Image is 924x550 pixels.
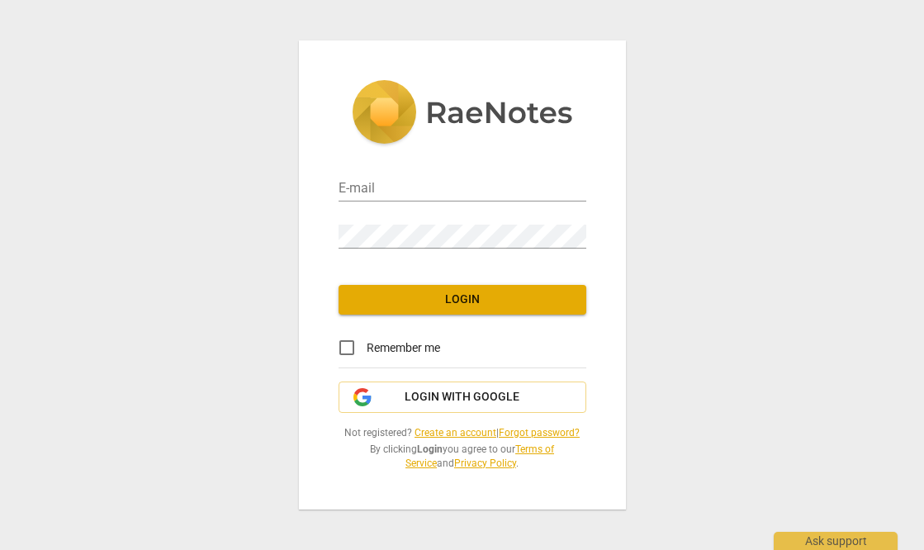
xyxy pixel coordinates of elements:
[499,427,580,439] a: Forgot password?
[405,389,519,405] span: Login with Google
[405,443,554,469] a: Terms of Service
[339,382,586,413] button: Login with Google
[367,339,440,357] span: Remember me
[774,532,898,550] div: Ask support
[454,458,516,469] a: Privacy Policy
[415,427,496,439] a: Create an account
[417,443,443,455] b: Login
[352,80,573,148] img: 5ac2273c67554f335776073100b6d88f.svg
[352,292,573,308] span: Login
[339,443,586,470] span: By clicking you agree to our and .
[339,285,586,315] button: Login
[339,426,586,440] span: Not registered? |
